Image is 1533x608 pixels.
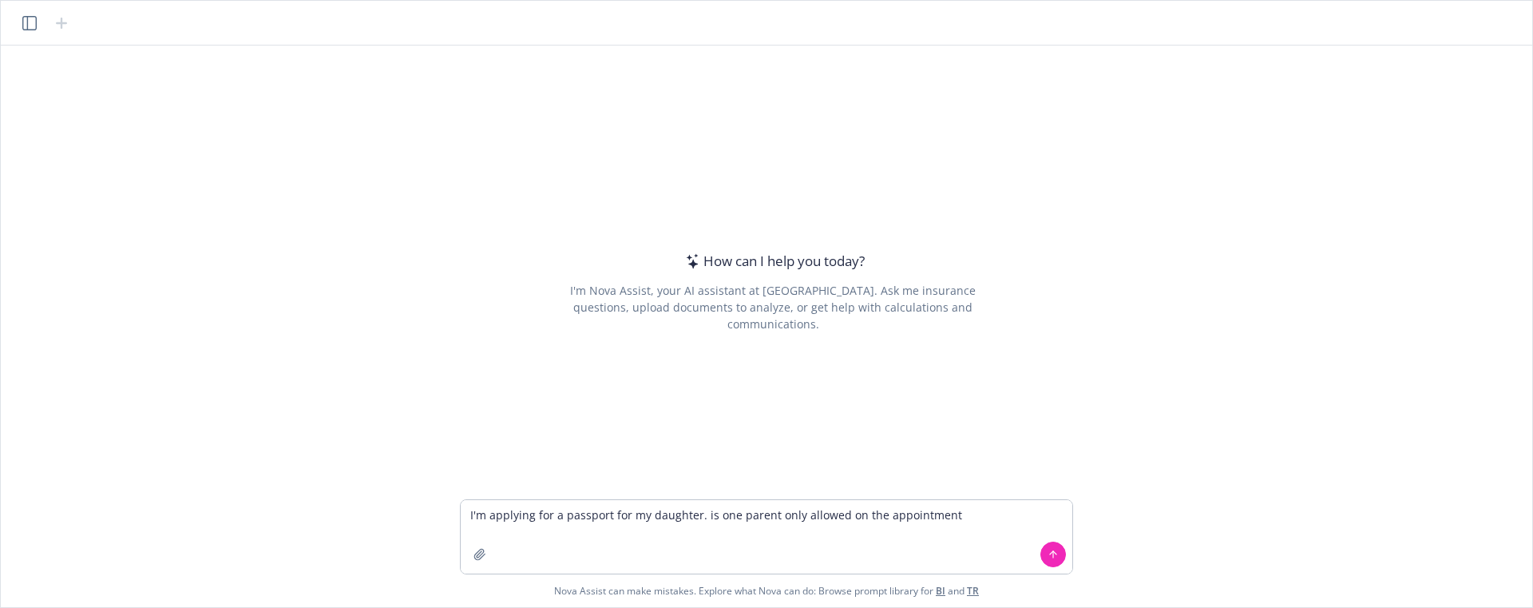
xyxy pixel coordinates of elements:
span: Nova Assist can make mistakes. Explore what Nova can do: Browse prompt library for and [554,574,979,607]
a: BI [936,584,945,598]
div: How can I help you today? [681,251,865,272]
a: TR [967,584,979,598]
div: I'm Nova Assist, your AI assistant at [GEOGRAPHIC_DATA]. Ask me insurance questions, upload docum... [548,282,997,332]
textarea: I'm applying for a passport for my daughter. is one parent only allowed on the appointment [461,500,1072,574]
